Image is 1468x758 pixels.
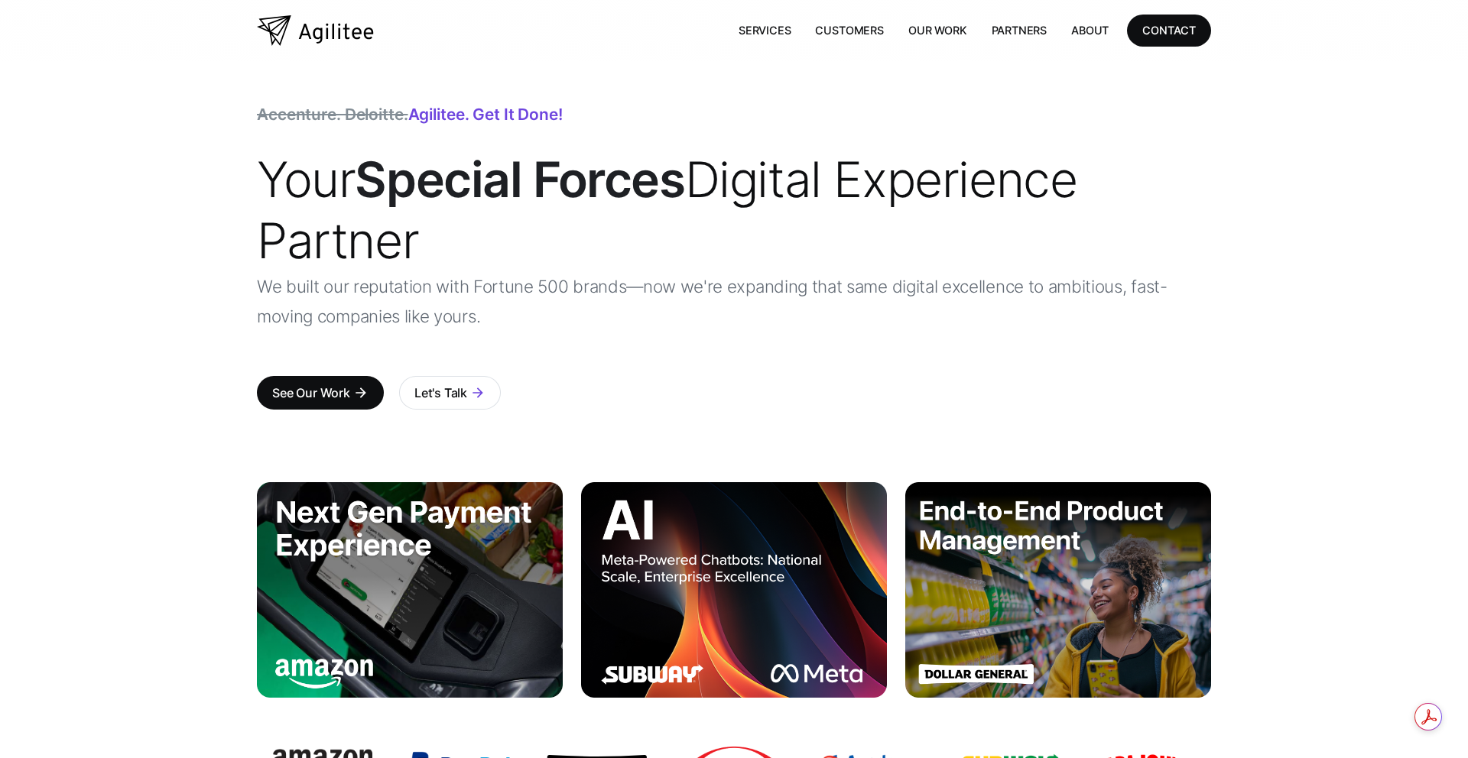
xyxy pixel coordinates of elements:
a: Customers [803,15,895,46]
a: See Our Workarrow_forward [257,376,384,410]
a: Partners [979,15,1060,46]
strong: Special Forces [355,150,684,209]
span: Your Digital Experience Partner [257,150,1077,270]
p: We built our reputation with Fortune 500 brands—now we're expanding that same digital excellence ... [257,271,1211,331]
a: Let's Talkarrow_forward [399,376,501,410]
a: Our Work [896,15,979,46]
div: Agilitee. Get it done! [257,107,563,122]
div: CONTACT [1142,21,1196,40]
div: arrow_forward [353,385,369,400]
a: CONTACT [1127,15,1211,46]
div: arrow_forward [470,385,486,400]
a: home [257,15,374,46]
div: See Our Work [272,382,350,403]
a: Services [726,15,804,46]
div: Let's Talk [414,382,467,403]
span: Accenture. Deloitte. [257,105,408,124]
a: About [1059,15,1121,46]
